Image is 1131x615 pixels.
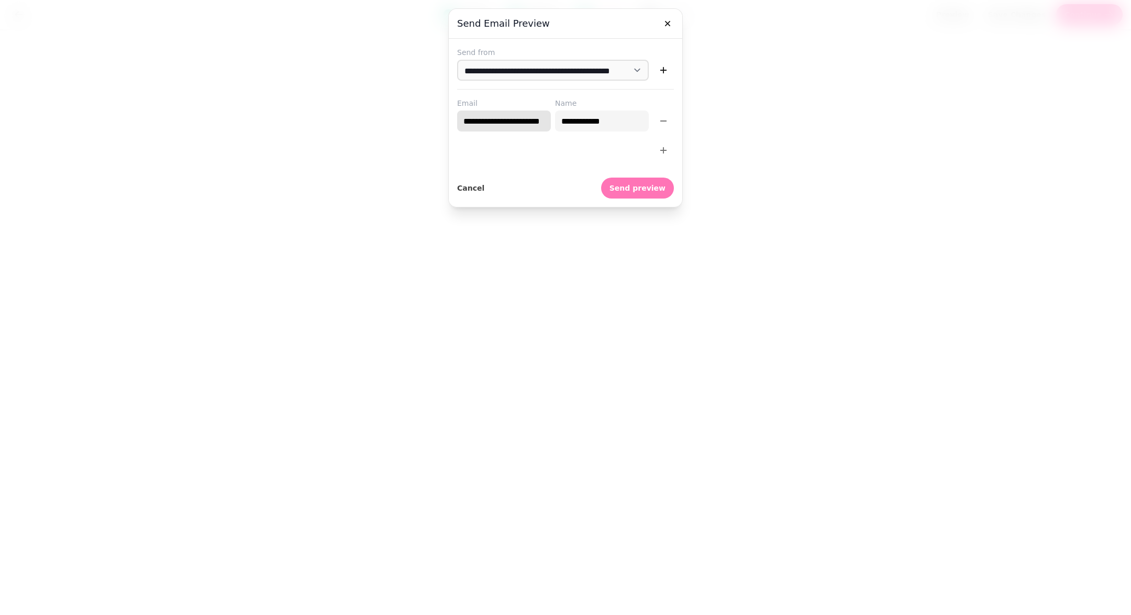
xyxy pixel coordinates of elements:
[457,47,674,58] label: Send from
[609,184,666,192] span: Send preview
[601,178,674,199] button: Send preview
[457,98,551,108] label: Email
[555,98,649,108] label: Name
[457,184,484,192] span: Cancel
[457,17,674,30] h3: Send email preview
[457,178,484,199] button: Cancel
